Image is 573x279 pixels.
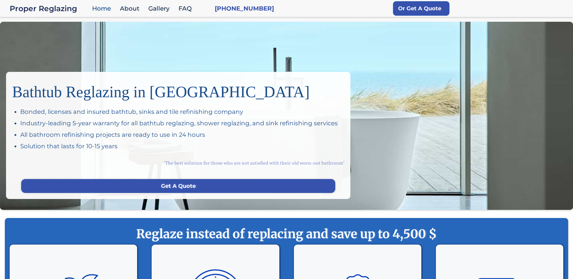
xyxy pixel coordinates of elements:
div: "The best solution for those who are not satisfied with their old worn-out bathroom" [12,153,344,173]
div: Industry-leading 5-year warranty for all bathtub reglazing, shower reglazing, and sink refinishin... [20,119,344,127]
a: About [117,2,145,15]
h1: Bathtub Reglazing in [GEOGRAPHIC_DATA] [12,78,344,101]
a: home [10,4,89,13]
a: Gallery [145,2,175,15]
div: Bonded, licenses and insured bathtub, sinks and tile refinishing company [20,107,344,116]
a: Or Get A Quote [393,1,449,16]
a: Home [89,2,117,15]
strong: Reglaze instead of replacing and save up to 4,500 $ [17,226,556,242]
a: Get A Quote [21,179,335,193]
div: Proper Reglazing [10,4,89,13]
div: Solution that lasts for 10-15 years [20,142,344,150]
div: All bathroom refinishing projects are ready to use in 24 hours [20,130,344,139]
a: [PHONE_NUMBER] [215,4,274,13]
a: FAQ [175,2,198,15]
